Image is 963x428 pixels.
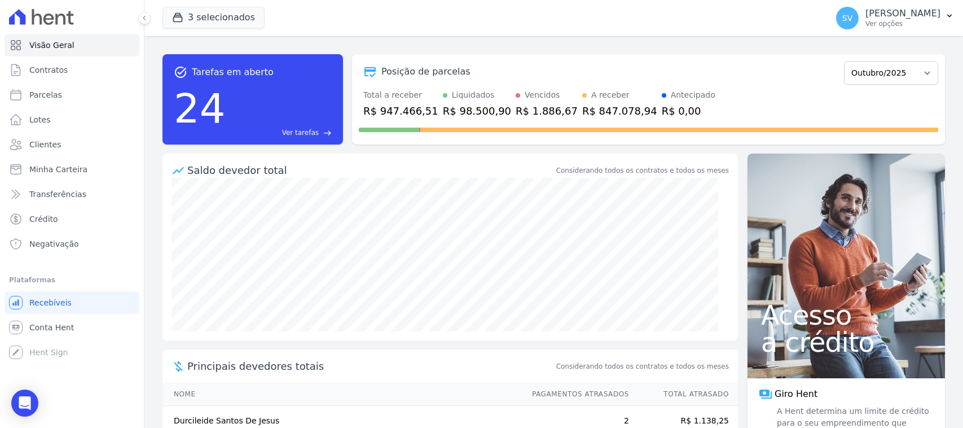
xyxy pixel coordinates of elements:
span: SV [842,14,852,22]
a: Visão Geral [5,34,139,56]
div: R$ 1.886,67 [516,103,578,119]
div: Vencidos [525,89,560,101]
div: Antecipado [671,89,715,101]
span: Considerando todos os contratos e todos os meses [556,361,729,372]
th: Nome [162,383,521,406]
a: Ver tarefas east [230,128,332,138]
div: Plataformas [9,273,135,287]
div: Saldo devedor total [187,163,554,178]
button: SV [PERSON_NAME] Ver opções [827,2,963,34]
div: Liquidados [452,89,495,101]
span: a crédito [761,329,931,356]
p: [PERSON_NAME] [865,8,940,19]
a: Lotes [5,108,139,131]
span: Ver tarefas [282,128,319,138]
a: Parcelas [5,84,139,106]
th: Pagamentos Atrasados [521,383,630,406]
a: Minha Carteira [5,158,139,181]
p: Ver opções [865,19,940,28]
th: Total Atrasado [630,383,738,406]
a: Crédito [5,208,139,230]
span: Contratos [29,64,68,76]
a: Recebíveis [5,291,139,314]
span: Recebíveis [29,297,72,308]
div: Posição de parcelas [381,65,470,78]
div: Total a receber [363,89,438,101]
span: Negativação [29,238,79,250]
span: Minha Carteira [29,164,87,175]
span: Transferências [29,189,86,200]
a: Negativação [5,233,139,255]
span: Visão Geral [29,40,74,51]
a: Clientes [5,133,139,156]
div: 24 [174,79,226,138]
span: Parcelas [29,89,62,101]
span: Giro Hent [775,387,817,401]
span: Crédito [29,213,58,225]
a: Conta Hent [5,316,139,339]
div: R$ 847.078,94 [582,103,657,119]
span: task_alt [174,65,187,79]
div: R$ 947.466,51 [363,103,438,119]
div: Considerando todos os contratos e todos os meses [556,165,729,176]
span: Lotes [29,114,51,125]
button: 3 selecionados [162,7,265,28]
div: R$ 0,00 [662,103,715,119]
a: Contratos [5,59,139,81]
div: R$ 98.500,90 [443,103,511,119]
div: Open Intercom Messenger [11,390,38,417]
span: Conta Hent [29,322,74,333]
div: A receber [591,89,630,101]
span: Clientes [29,139,61,150]
span: Tarefas em aberto [192,65,274,79]
span: Principais devedores totais [187,359,554,374]
a: Transferências [5,183,139,206]
span: east [323,129,332,137]
span: Acesso [761,302,931,329]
